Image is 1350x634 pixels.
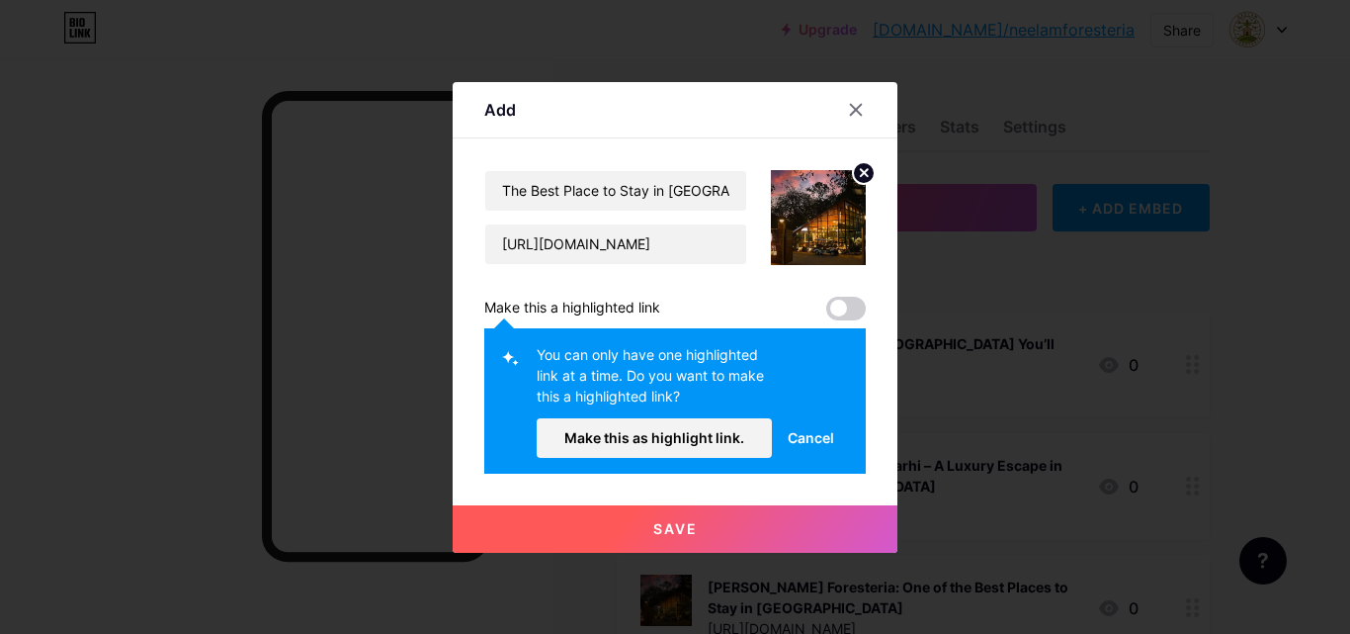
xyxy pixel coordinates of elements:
[453,505,897,553] button: Save
[485,171,746,211] input: Title
[484,98,516,122] div: Add
[788,427,834,448] span: Cancel
[484,297,660,320] div: Make this a highlighted link
[537,418,772,458] button: Make this as highlight link.
[485,225,746,264] input: URL
[771,170,866,265] img: link_thumbnail
[653,520,698,537] span: Save
[564,429,744,446] span: Make this as highlight link.
[537,344,772,418] div: You can only have one highlighted link at a time. Do you want to make this a highlighted link?
[772,418,850,458] button: Cancel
